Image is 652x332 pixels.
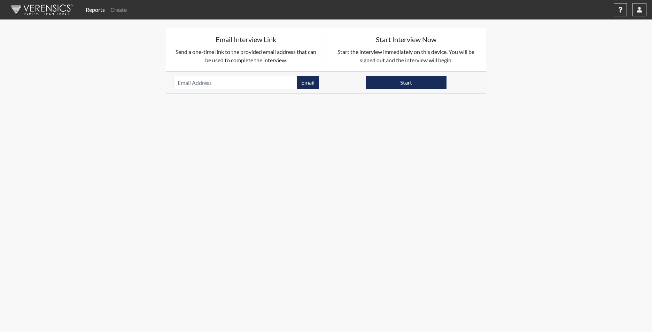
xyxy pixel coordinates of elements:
[366,76,447,89] button: Start
[83,3,108,17] a: Reports
[173,48,319,64] p: Send a one-time link to the provided email address that can be used to complete the interview.
[173,35,319,44] h5: Email Interview Link
[108,3,130,17] a: Create
[173,76,297,89] input: Email Address
[333,35,479,44] h5: Start Interview Now
[297,76,319,89] button: Email
[333,48,479,64] p: Start the interview immediately on this device. You will be signed out and the interview will begin.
